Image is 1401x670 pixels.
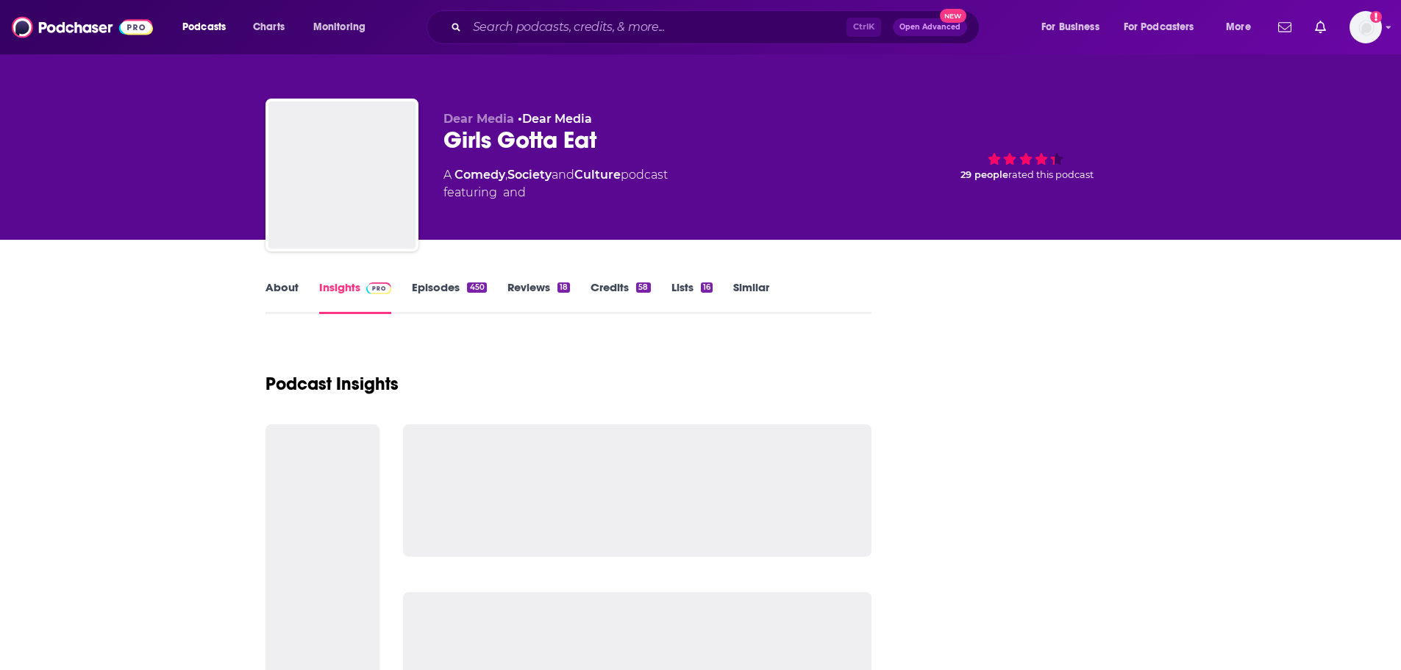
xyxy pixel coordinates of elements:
[243,15,293,39] a: Charts
[303,15,385,39] button: open menu
[253,17,285,38] span: Charts
[467,282,486,293] div: 450
[899,24,960,31] span: Open Advanced
[366,282,392,294] img: Podchaser Pro
[503,184,526,202] span: and
[846,18,881,37] span: Ctrl K
[1272,15,1297,40] a: Show notifications dropdown
[12,13,153,41] img: Podchaser - Follow, Share and Rate Podcasts
[733,280,769,314] a: Similar
[467,15,846,39] input: Search podcasts, credits, & more...
[960,169,1008,180] span: 29 people
[1124,17,1194,38] span: For Podcasters
[1041,17,1099,38] span: For Business
[1350,11,1382,43] button: Show profile menu
[454,168,505,182] a: Comedy
[265,373,399,395] h1: Podcast Insights
[1114,15,1216,39] button: open menu
[505,168,507,182] span: ,
[182,17,226,38] span: Podcasts
[265,280,299,314] a: About
[1350,11,1382,43] span: Logged in as SimonElement
[552,168,574,182] span: and
[591,280,650,314] a: Credits58
[1350,11,1382,43] img: User Profile
[507,280,570,314] a: Reviews18
[443,184,668,202] span: featuring
[507,168,552,182] a: Society
[1309,15,1332,40] a: Show notifications dropdown
[441,10,994,44] div: Search podcasts, credits, & more...
[319,280,392,314] a: InsightsPodchaser Pro
[1216,15,1269,39] button: open menu
[1370,11,1382,23] svg: Add a profile image
[518,112,592,126] span: •
[172,15,245,39] button: open menu
[443,112,514,126] span: Dear Media
[636,282,650,293] div: 58
[701,282,713,293] div: 16
[443,166,668,202] div: A podcast
[940,9,966,23] span: New
[1008,169,1094,180] span: rated this podcast
[313,17,366,38] span: Monitoring
[574,168,621,182] a: Culture
[1226,17,1251,38] span: More
[557,282,570,293] div: 18
[1031,15,1118,39] button: open menu
[522,112,592,126] a: Dear Media
[893,18,967,36] button: Open AdvancedNew
[412,280,486,314] a: Episodes450
[671,280,713,314] a: Lists16
[916,112,1136,203] div: 29 peoplerated this podcast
